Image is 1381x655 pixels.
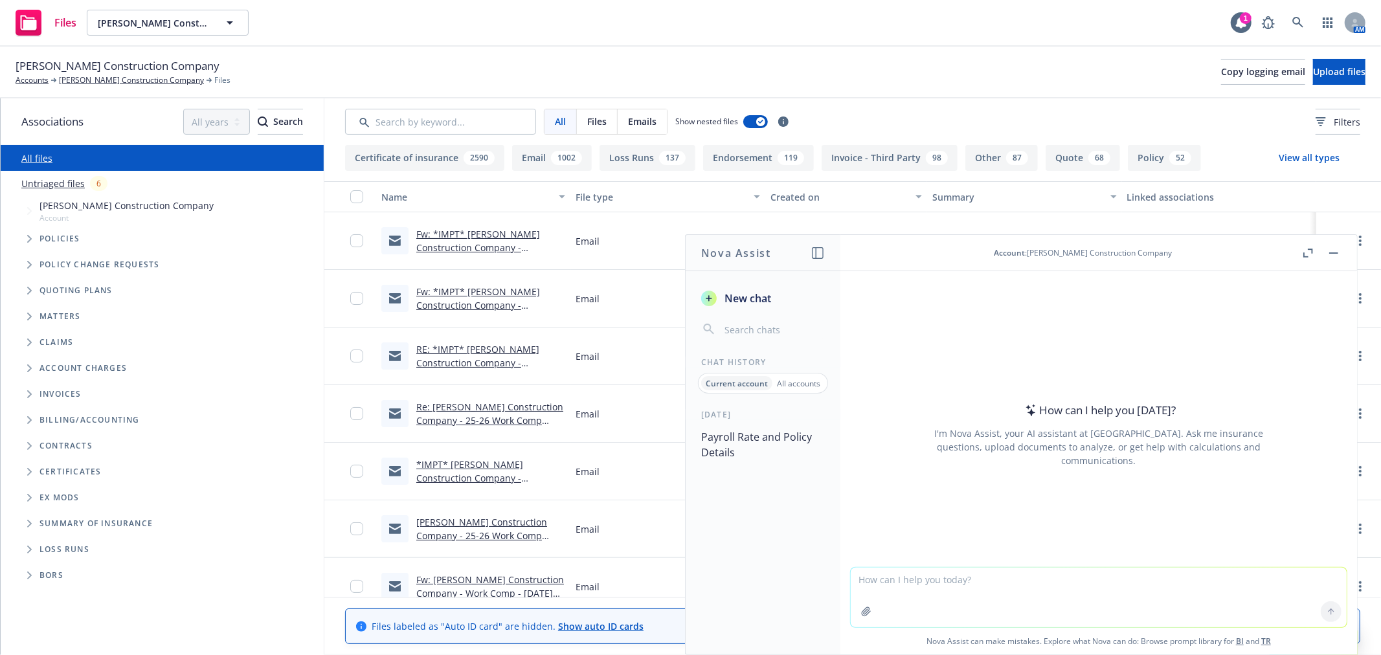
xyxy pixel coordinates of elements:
a: All files [21,152,52,164]
span: BORs [39,572,63,579]
a: Show auto ID cards [558,620,644,632]
span: Files [54,17,76,28]
a: Re: [PERSON_NAME] Construction Company - 25-26 Work Comp Proposal [416,401,563,440]
button: Filters [1316,109,1360,135]
div: [DATE] [686,409,840,420]
div: Search [258,109,303,134]
span: Files [587,115,607,128]
span: Nova Assist can make mistakes. Explore what Nova can do: Browse prompt library for and [846,628,1352,654]
h1: Nova Assist [701,245,771,261]
span: Email [576,292,600,305]
span: Upload files [1313,65,1365,78]
button: [PERSON_NAME] Construction Company [87,10,249,36]
span: Filters [1334,115,1360,129]
div: 87 [1006,151,1028,165]
button: SearchSearch [258,109,303,135]
span: New chat [722,291,771,306]
button: File type [570,181,765,212]
span: Files labeled as "Auto ID card" are hidden. [372,619,644,633]
div: How can I help you [DATE]? [1022,402,1176,419]
span: Account [994,247,1026,258]
button: New chat [696,287,830,310]
a: Untriaged files [21,177,85,190]
button: Loss Runs [600,145,695,171]
button: Upload files [1313,59,1365,85]
a: Switch app [1315,10,1341,36]
button: Invoice - Third Party [822,145,958,171]
a: Fw: [PERSON_NAME] Construction Company - Work Comp - [DATE] Renewal [416,573,564,613]
span: Summary of insurance [39,520,153,527]
button: Summary [927,181,1121,212]
input: Toggle Row Selected [350,350,363,362]
span: Files [214,74,230,86]
button: Name [376,181,570,212]
a: [PERSON_NAME] Construction Company - 25-26 Work Comp Proposal [416,516,547,555]
a: more [1353,579,1368,594]
input: Toggle Row Selected [350,407,363,420]
div: : [PERSON_NAME] Construction Company [994,247,1173,258]
svg: Search [258,117,268,127]
span: Account [39,212,214,223]
span: Loss Runs [39,546,89,553]
span: Email [576,465,600,478]
div: Linked associations [1127,190,1311,204]
div: Name [381,190,551,204]
input: Toggle Row Selected [350,465,363,478]
div: Chat History [686,357,840,368]
div: 1002 [551,151,582,165]
div: 6 [90,176,107,191]
input: Toggle Row Selected [350,292,363,305]
span: Contracts [39,442,93,450]
button: Policy [1128,145,1201,171]
div: Folder Tree Example [1,407,324,588]
input: Toggle Row Selected [350,522,363,535]
span: Email [576,580,600,594]
a: Files [10,5,82,41]
div: 1 [1240,12,1252,24]
div: 52 [1169,151,1191,165]
a: more [1353,233,1368,249]
div: Created on [770,190,908,204]
a: Accounts [16,74,49,86]
a: more [1353,521,1368,537]
span: [PERSON_NAME] Construction Company [98,16,210,30]
button: Payroll Rate and Policy Details [696,425,830,464]
input: Select all [350,190,363,203]
div: Summary [932,190,1102,204]
span: Copy logging email [1221,65,1305,78]
span: Policies [39,235,80,243]
button: Created on [765,181,927,212]
span: [PERSON_NAME] Construction Company [39,199,214,212]
input: Search chats [722,320,825,339]
div: 68 [1088,151,1110,165]
input: Toggle Row Selected [350,234,363,247]
a: BI [1236,636,1244,647]
span: Show nested files [675,116,738,127]
a: more [1353,463,1368,479]
a: more [1353,348,1368,364]
a: Fw: *IMPT* [PERSON_NAME] Construction Company - [GEOGRAPHIC_DATA] -127-Acre Parcel at [PERSON_NAM... [416,228,563,349]
span: Associations [21,113,84,130]
span: Email [576,234,600,248]
span: Billing/Accounting [39,416,140,424]
button: Certificate of insurance [345,145,504,171]
input: Toggle Row Selected [350,580,363,593]
div: 137 [659,151,686,165]
a: more [1353,291,1368,306]
a: more [1353,406,1368,421]
span: Email [576,522,600,536]
a: TR [1261,636,1271,647]
span: Account charges [39,364,127,372]
p: Current account [706,378,768,389]
a: *IMPT* [PERSON_NAME] Construction Company - [GEOGRAPHIC_DATA] [GEOGRAPHIC_DATA] -127-Acre Parcel ... [416,458,563,593]
button: Other [965,145,1038,171]
button: Email [512,145,592,171]
a: Fw: *IMPT* [PERSON_NAME] Construction Company - [GEOGRAPHIC_DATA] -127-Acre Parcel at [PERSON_NAM... [416,285,563,406]
span: Invoices [39,390,82,398]
div: File type [576,190,745,204]
button: View all types [1258,145,1360,171]
div: 119 [778,151,804,165]
span: [PERSON_NAME] Construction Company [16,58,219,74]
div: 98 [926,151,948,165]
span: Emails [628,115,657,128]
